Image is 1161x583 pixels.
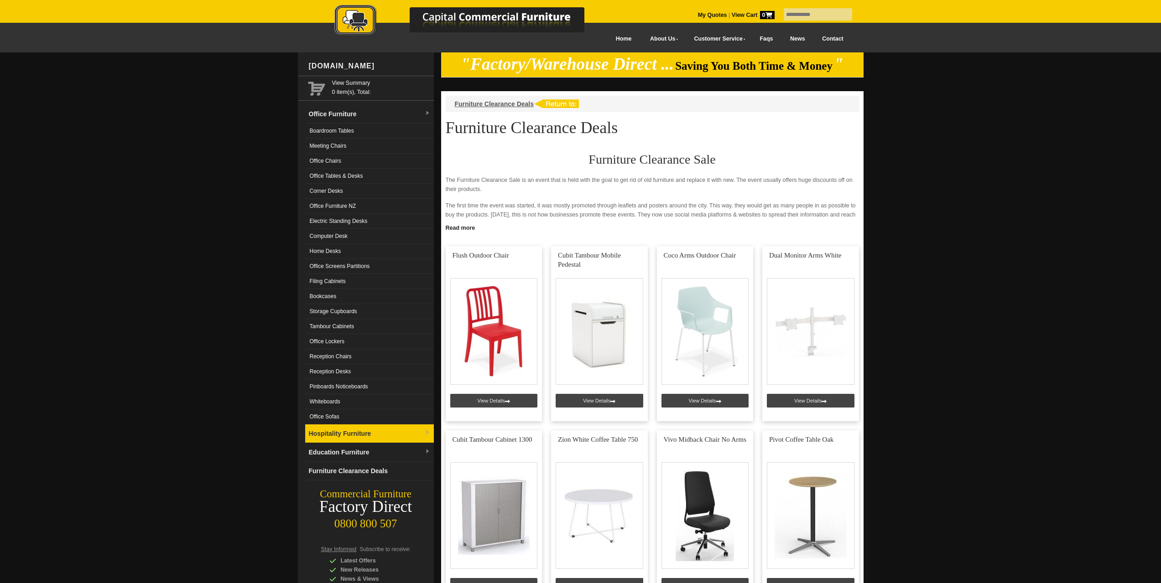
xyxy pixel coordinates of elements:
[305,52,434,80] div: [DOMAIN_NAME]
[305,184,434,199] a: Corner Desks
[675,60,833,72] span: Saving You Both Time & Money
[425,449,430,454] img: dropdown
[309,5,629,41] a: Capital Commercial Furniture Logo
[751,29,782,49] a: Faqs
[781,29,813,49] a: News
[298,488,434,500] div: Commercial Furniture
[760,11,775,19] span: 0
[321,546,357,552] span: Stay Informed
[305,304,434,319] a: Storage Cupboards
[332,78,430,88] a: View Summary
[305,214,434,229] a: Electric Standing Desks
[305,334,434,349] a: Office Lockers
[305,462,434,480] a: Furniture Clearance Deals
[305,424,434,443] a: Hospitality Furnituredropdown
[425,111,430,116] img: dropdown
[441,221,864,232] a: Click to read more
[305,409,434,424] a: Office Sofas
[305,124,434,139] a: Boardroom Tables
[332,78,430,95] span: 0 item(s), Total:
[640,29,684,49] a: About Us
[305,199,434,214] a: Office Furniture NZ
[305,274,434,289] a: Filing Cabinets
[329,565,416,574] div: New Releases
[305,394,434,409] a: Whiteboards
[359,546,411,552] span: Subscribe to receive:
[305,169,434,184] a: Office Tables & Desks
[461,55,674,73] em: "Factory/Warehouse Direct ...
[305,259,434,274] a: Office Screens Partitions
[305,443,434,462] a: Education Furnituredropdown
[305,139,434,154] a: Meeting Chairs
[730,12,774,18] a: View Cart0
[305,244,434,259] a: Home Desks
[305,105,434,124] a: Office Furnituredropdown
[455,100,534,108] a: Furniture Clearance Deals
[305,229,434,244] a: Computer Desk
[534,99,579,108] img: return to
[329,556,416,565] div: Latest Offers
[305,379,434,394] a: Pinboards Noticeboards
[698,12,727,18] a: My Quotes
[298,513,434,530] div: 0800 800 507
[446,153,859,166] h2: Furniture Clearance Sale
[446,175,859,194] p: The Furniture Clearance Sale is an event that is held with the goal to get rid of old furniture a...
[305,319,434,334] a: Tambour Cabinets
[309,5,629,38] img: Capital Commercial Furniture Logo
[305,364,434,379] a: Reception Desks
[684,29,751,49] a: Customer Service
[305,349,434,364] a: Reception Chairs
[446,201,859,228] p: The first time the event was started, it was mostly promoted through leaflets and posters around ...
[834,55,843,73] em: "
[446,119,859,136] h1: Furniture Clearance Deals
[813,29,852,49] a: Contact
[732,12,775,18] strong: View Cart
[425,430,430,436] img: dropdown
[305,154,434,169] a: Office Chairs
[298,500,434,513] div: Factory Direct
[305,289,434,304] a: Bookcases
